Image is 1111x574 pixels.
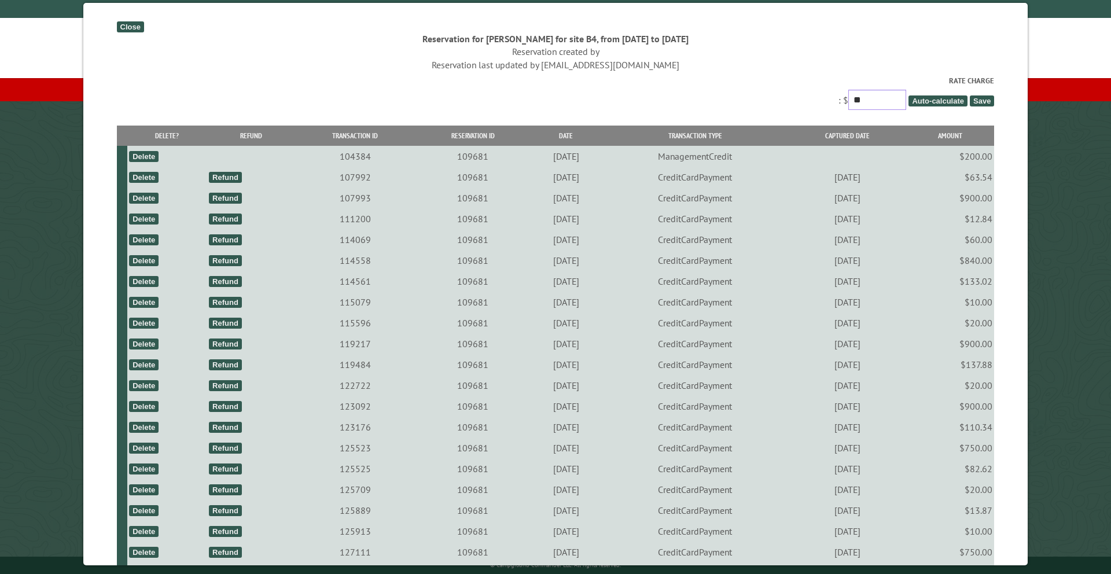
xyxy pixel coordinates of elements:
[415,333,531,354] td: 109681
[209,422,242,433] div: Refund
[209,172,242,183] div: Refund
[530,500,601,521] td: [DATE]
[117,45,995,58] div: Reservation created by
[129,255,159,266] div: Delete
[129,234,159,245] div: Delete
[295,292,415,312] td: 115079
[295,229,415,250] td: 114069
[129,214,159,225] div: Delete
[129,401,159,412] div: Delete
[530,542,601,562] td: [DATE]
[789,312,906,333] td: [DATE]
[602,500,789,521] td: CreditCardPayment
[129,526,159,537] div: Delete
[530,271,601,292] td: [DATE]
[209,401,242,412] div: Refund
[602,521,789,542] td: CreditCardPayment
[209,526,242,537] div: Refund
[906,187,994,208] td: $900.00
[602,229,789,250] td: CreditCardPayment
[415,229,531,250] td: 109681
[602,417,789,437] td: CreditCardPayment
[789,458,906,479] td: [DATE]
[415,417,531,437] td: 109681
[602,396,789,417] td: CreditCardPayment
[209,193,242,204] div: Refund
[789,479,906,500] td: [DATE]
[207,126,295,146] th: Refund
[209,234,242,245] div: Refund
[530,437,601,458] td: [DATE]
[908,95,967,106] span: Auto-calculate
[415,126,531,146] th: Reservation ID
[602,375,789,396] td: CreditCardPayment
[530,250,601,271] td: [DATE]
[530,458,601,479] td: [DATE]
[530,333,601,354] td: [DATE]
[906,542,994,562] td: $750.00
[415,312,531,333] td: 109681
[415,208,531,229] td: 109681
[127,126,207,146] th: Delete?
[789,333,906,354] td: [DATE]
[906,354,994,375] td: $137.88
[415,187,531,208] td: 109681
[117,75,995,113] div: : $
[117,21,144,32] div: Close
[129,380,159,391] div: Delete
[295,521,415,542] td: 125913
[295,396,415,417] td: 123092
[295,375,415,396] td: 122722
[530,167,601,187] td: [DATE]
[129,505,159,516] div: Delete
[789,396,906,417] td: [DATE]
[295,126,415,146] th: Transaction ID
[129,338,159,349] div: Delete
[789,375,906,396] td: [DATE]
[602,458,789,479] td: CreditCardPayment
[129,463,159,474] div: Delete
[602,126,789,146] th: Transaction Type
[789,417,906,437] td: [DATE]
[530,521,601,542] td: [DATE]
[129,359,159,370] div: Delete
[602,208,789,229] td: CreditCardPayment
[129,318,159,329] div: Delete
[906,271,994,292] td: $133.02
[209,359,242,370] div: Refund
[906,479,994,500] td: $20.00
[117,58,995,71] div: Reservation last updated by [EMAIL_ADDRESS][DOMAIN_NAME]
[209,547,242,558] div: Refund
[530,208,601,229] td: [DATE]
[602,333,789,354] td: CreditCardPayment
[295,458,415,479] td: 125525
[906,312,994,333] td: $20.00
[129,484,159,495] div: Delete
[530,126,601,146] th: Date
[415,521,531,542] td: 109681
[530,417,601,437] td: [DATE]
[906,126,994,146] th: Amount
[295,271,415,292] td: 114561
[415,271,531,292] td: 109681
[415,146,531,167] td: 109681
[129,172,159,183] div: Delete
[415,167,531,187] td: 109681
[209,255,242,266] div: Refund
[789,208,906,229] td: [DATE]
[789,292,906,312] td: [DATE]
[415,396,531,417] td: 109681
[415,292,531,312] td: 109681
[970,95,994,106] span: Save
[530,146,601,167] td: [DATE]
[129,151,159,162] div: Delete
[209,505,242,516] div: Refund
[415,250,531,271] td: 109681
[789,354,906,375] td: [DATE]
[295,333,415,354] td: 119217
[415,458,531,479] td: 109681
[209,443,242,454] div: Refund
[789,521,906,542] td: [DATE]
[117,32,995,45] div: Reservation for [PERSON_NAME] for site B4, from [DATE] to [DATE]
[602,292,789,312] td: CreditCardPayment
